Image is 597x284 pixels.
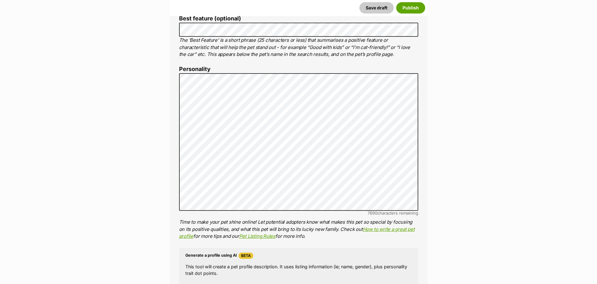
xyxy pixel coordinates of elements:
[179,66,418,73] label: Personality
[239,233,275,239] a: Pet Listing Rules
[396,2,425,14] button: Publish
[185,253,412,259] h4: Generate a profile using AI
[179,15,418,22] label: Best feature (optional)
[179,211,418,216] div: characters remaining
[359,2,394,14] button: Save draft
[368,210,377,216] span: 7690
[185,263,412,277] p: This tool will create a pet profile description. It uses listing information (ie; name, gender), ...
[179,226,415,239] a: How to write a great pet profile
[179,37,418,58] p: The ‘Best Feature’ is a short phrase (25 characters or less) that summarises a positive feature o...
[239,253,253,259] span: Beta
[179,219,418,240] p: Time to make your pet shine online! Let potential adopters know what makes this pet so special by...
